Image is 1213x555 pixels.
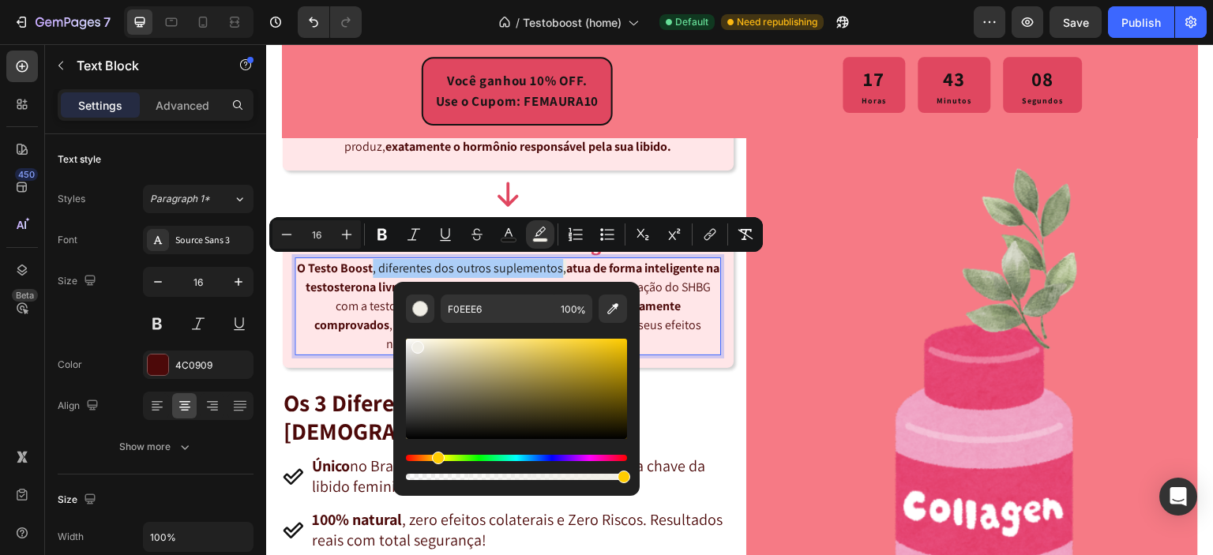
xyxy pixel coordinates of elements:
div: Text style [58,152,101,167]
p: Settings [78,97,122,114]
div: 450 [15,168,38,181]
div: Show more [119,439,193,455]
button: Show more [58,433,253,461]
div: Rich Text Editor. Editing area: main [28,213,455,311]
div: Source Sans 3 [175,234,250,248]
div: Styles [58,192,85,206]
div: Color [58,358,82,372]
span: Testoboost (home) [523,14,622,31]
div: 08 [757,19,798,51]
strong: exatamente o hormônio responsável pela sua libido. [119,94,405,111]
button: 7 [6,6,118,38]
div: Size [58,489,100,511]
input: Auto [144,523,253,551]
div: Hue [406,455,627,461]
div: Editor contextual toolbar [269,217,763,252]
div: Font [58,233,77,247]
div: Open Intercom Messenger [1159,478,1197,516]
div: Undo/Redo [298,6,362,38]
iframe: Design area [266,44,1213,555]
strong: Testosterona Livre [235,411,362,432]
p: , zero efeitos colaterais e Zero Riscos. Resultados reais com total segurança! [46,465,465,506]
strong: restaurando sua libido [238,291,360,308]
span: , diferentes dos outros suplementos, [107,216,300,232]
span: Need republishing [737,15,817,29]
button: Publish [1108,6,1174,38]
span: / [516,14,520,31]
span: Default [675,15,708,29]
span: Paragraph 1* [150,192,210,206]
span: % [576,302,586,319]
p: Segundos [757,51,798,62]
button: Paragraph 1* [143,185,253,213]
p: Advanced [156,97,209,114]
strong: na raiz do problema [179,234,287,251]
p: no Brasil focado para a , a chave da libido feminina. [46,411,465,452]
h2: como o teste boost age [28,186,455,213]
div: Size [58,271,100,292]
p: ao focar , reduzindo a ligação do SHBG com a testosterona através de , permitindo que ela circule... [30,215,453,309]
div: Align [58,396,102,417]
strong: Único [46,411,84,432]
p: Text Block [77,56,211,75]
div: 43 [671,19,706,51]
p: 7 [103,13,111,32]
strong: O Testo Boost [31,216,107,232]
strong: ingredientes naturais clinicamente comprovados [48,253,415,289]
button: Save [1050,6,1102,38]
strong: 100% natural [46,465,136,486]
p: Minutos [671,51,706,62]
strong: Os 3 Diferenciais do [DEMOGRAPHIC_DATA]: [17,343,260,403]
div: Publish [1121,14,1161,31]
div: Width [58,530,84,544]
span: Save [1063,16,1089,29]
span: . [360,291,363,308]
div: 4C0909 [175,358,250,373]
div: Beta [12,289,38,302]
input: E.g FFFFFF [441,294,554,323]
p: Horas [596,51,621,62]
